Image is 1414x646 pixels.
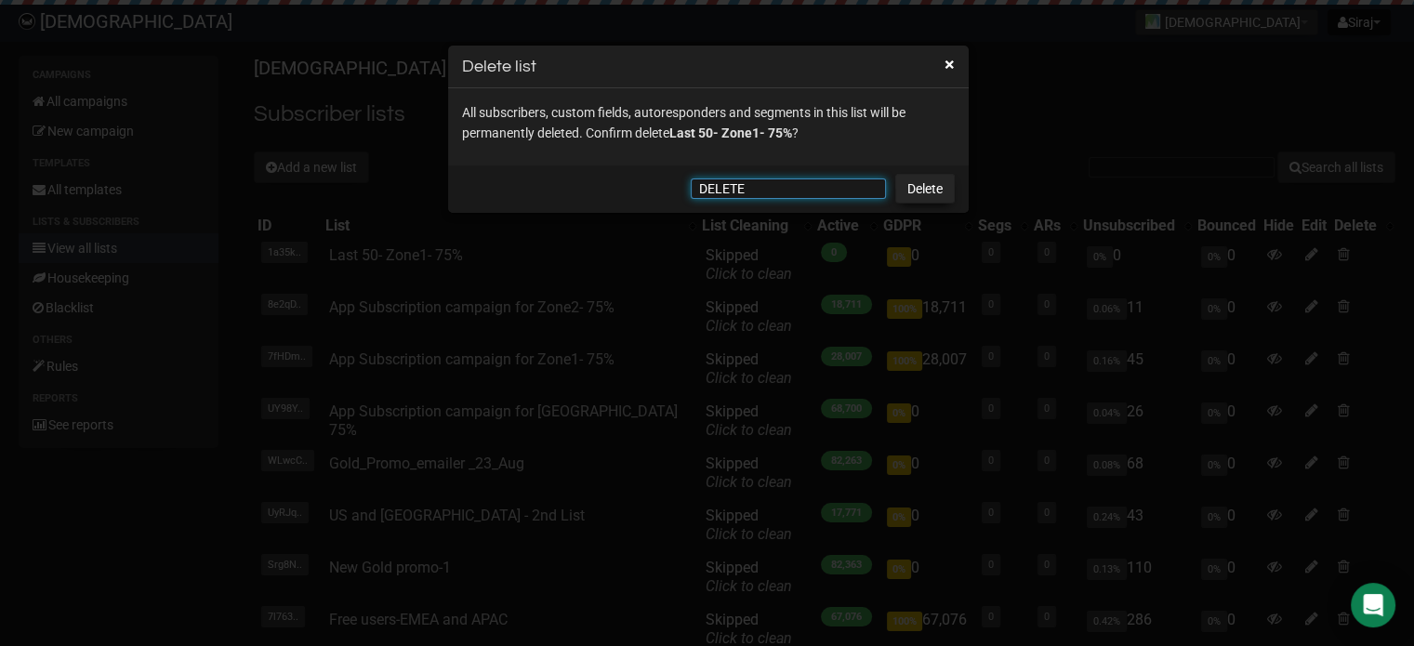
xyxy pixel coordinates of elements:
[462,54,955,79] h3: Delete list
[462,102,955,143] p: All subscribers, custom fields, autoresponders and segments in this list will be permanently dele...
[669,125,792,140] span: Last 50- Zone1- 75%
[1351,583,1395,627] div: Open Intercom Messenger
[945,56,955,73] button: ×
[895,174,955,204] a: Delete
[691,178,886,199] input: Type the word DELETE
